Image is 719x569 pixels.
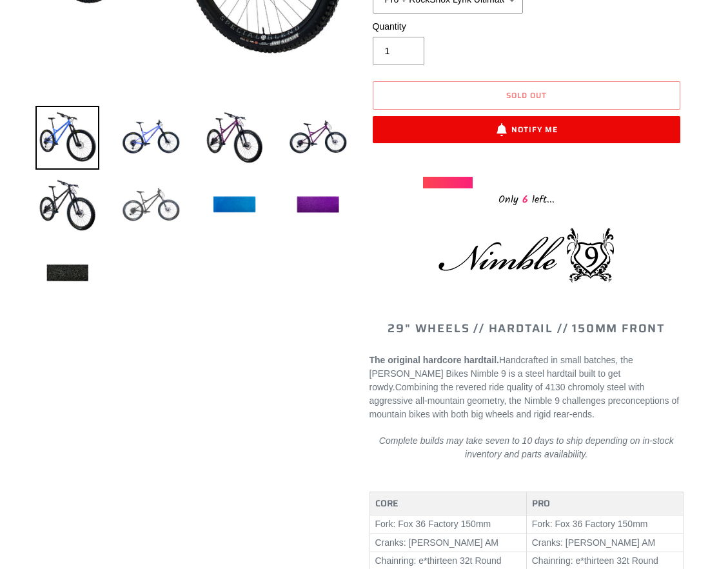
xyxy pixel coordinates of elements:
em: Complete builds may take seven to 10 days to ship depending on in-stock inventory and parts avail... [379,435,674,459]
th: PRO [526,492,683,515]
label: Quantity [373,20,524,34]
div: Only left... [423,188,629,208]
span: Handcrafted in small batches, the [PERSON_NAME] Bikes Nimble 9 is a steel hardtail built to get r... [369,355,633,392]
button: Notify Me [373,116,681,143]
img: Load image into Gallery viewer, NIMBLE 9 - Complete Bike [202,106,266,170]
img: Load image into Gallery viewer, NIMBLE 9 - Complete Bike [286,106,350,170]
span: Combining the revered ride quality of 4130 chromoly steel with aggressive all-mountain geometry, ... [369,382,680,419]
td: Fork: Fox 36 Factory 150mm [369,515,526,534]
img: Load image into Gallery viewer, NIMBLE 9 - Complete Bike [202,174,266,237]
strong: The original hardcore hardtail. [369,355,499,365]
img: Load image into Gallery viewer, NIMBLE 9 - Complete Bike [119,106,182,170]
td: Fork: Fox 36 Factory 150mm [526,515,683,534]
img: Load image into Gallery viewer, NIMBLE 9 - Complete Bike [119,174,182,237]
th: CORE [369,492,526,515]
img: Load image into Gallery viewer, NIMBLE 9 - Complete Bike [35,174,99,237]
span: Sold out [506,89,547,101]
td: Cranks: [PERSON_NAME] AM [369,534,526,552]
span: 6 [518,192,532,208]
img: Load image into Gallery viewer, NIMBLE 9 - Complete Bike [35,106,99,170]
td: Cranks: [PERSON_NAME] AM [526,534,683,552]
img: Load image into Gallery viewer, NIMBLE 9 - Complete Bike [35,241,99,305]
img: Load image into Gallery viewer, NIMBLE 9 - Complete Bike [286,174,350,237]
span: 29" WHEELS // HARDTAIL // 150MM FRONT [388,319,665,337]
button: Sold out [373,81,681,110]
